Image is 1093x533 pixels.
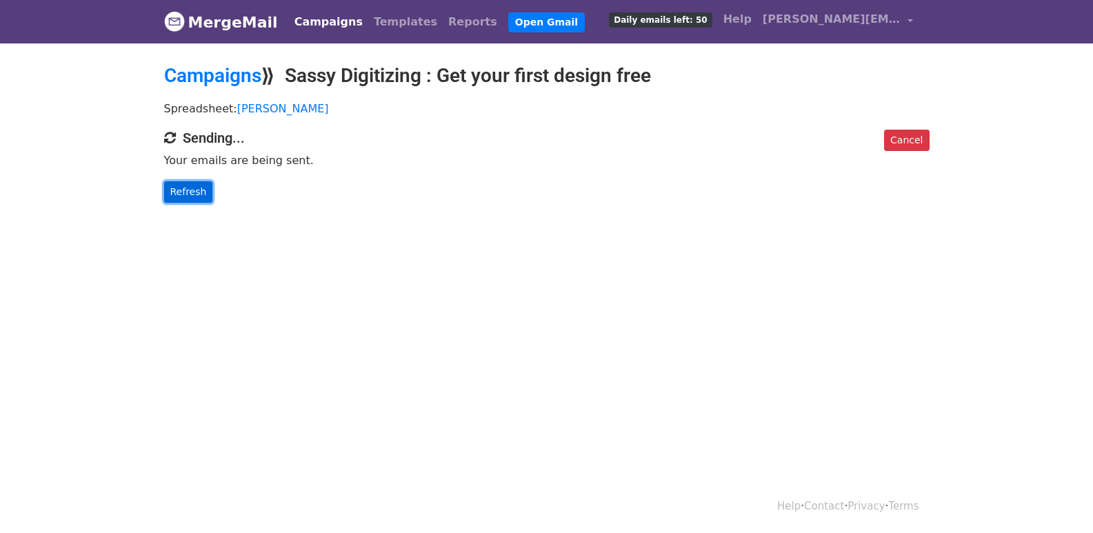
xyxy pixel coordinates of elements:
[1024,467,1093,533] iframe: Chat Widget
[164,153,930,168] p: Your emails are being sent.
[237,102,329,115] a: [PERSON_NAME]
[888,500,919,512] a: Terms
[609,12,712,28] span: Daily emails left: 50
[164,64,261,87] a: Campaigns
[289,8,368,36] a: Campaigns
[603,6,717,33] a: Daily emails left: 50
[164,181,213,203] a: Refresh
[164,101,930,116] p: Spreadsheet:
[164,11,185,32] img: MergeMail logo
[763,11,901,28] span: [PERSON_NAME][EMAIL_ADDRESS][DOMAIN_NAME]
[757,6,919,38] a: [PERSON_NAME][EMAIL_ADDRESS][DOMAIN_NAME]
[884,130,929,151] a: Cancel
[368,8,443,36] a: Templates
[718,6,757,33] a: Help
[804,500,844,512] a: Contact
[777,500,801,512] a: Help
[848,500,885,512] a: Privacy
[164,64,930,88] h2: ⟫ Sassy Digitizing : Get your first design free
[443,8,503,36] a: Reports
[164,130,930,146] h4: Sending...
[164,8,278,37] a: MergeMail
[508,12,585,32] a: Open Gmail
